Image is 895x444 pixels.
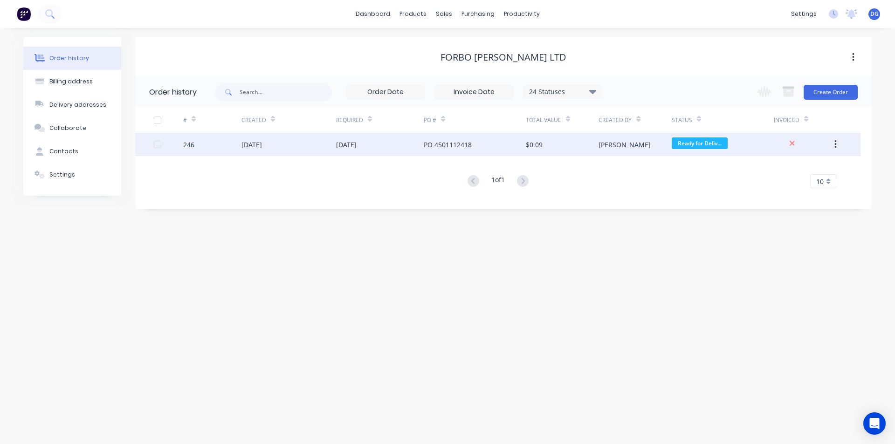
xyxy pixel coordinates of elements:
[23,93,121,116] button: Delivery addresses
[23,70,121,93] button: Billing address
[863,412,886,435] div: Open Intercom Messenger
[23,140,121,163] button: Contacts
[816,177,824,186] span: 10
[457,7,499,21] div: purchasing
[17,7,31,21] img: Factory
[526,116,561,124] div: Total Value
[49,77,93,86] div: Billing address
[241,107,336,133] div: Created
[23,163,121,186] button: Settings
[49,101,106,109] div: Delivery addresses
[49,147,78,156] div: Contacts
[672,116,692,124] div: Status
[336,107,424,133] div: Required
[424,116,436,124] div: PO #
[241,140,262,150] div: [DATE]
[774,107,832,133] div: Invoiced
[49,54,89,62] div: Order history
[23,47,121,70] button: Order history
[149,87,197,98] div: Order history
[241,116,266,124] div: Created
[240,83,332,102] input: Search...
[499,7,544,21] div: productivity
[395,7,431,21] div: products
[435,85,513,99] input: Invoice Date
[786,7,821,21] div: settings
[774,116,799,124] div: Invoiced
[49,124,86,132] div: Collaborate
[346,85,425,99] input: Order Date
[523,87,602,97] div: 24 Statuses
[526,140,543,150] div: $0.09
[23,116,121,140] button: Collaborate
[49,171,75,179] div: Settings
[526,107,599,133] div: Total Value
[351,7,395,21] a: dashboard
[804,85,858,100] button: Create Order
[491,175,505,188] div: 1 of 1
[336,116,363,124] div: Required
[183,140,194,150] div: 246
[424,107,526,133] div: PO #
[672,137,728,149] span: Ready for Deliv...
[424,140,472,150] div: PO 4501112418
[672,107,774,133] div: Status
[183,107,241,133] div: #
[870,10,879,18] span: DG
[599,140,651,150] div: [PERSON_NAME]
[599,116,632,124] div: Created By
[599,107,671,133] div: Created By
[183,116,187,124] div: #
[431,7,457,21] div: sales
[441,52,566,63] div: Forbo [PERSON_NAME] Ltd
[336,140,357,150] div: [DATE]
